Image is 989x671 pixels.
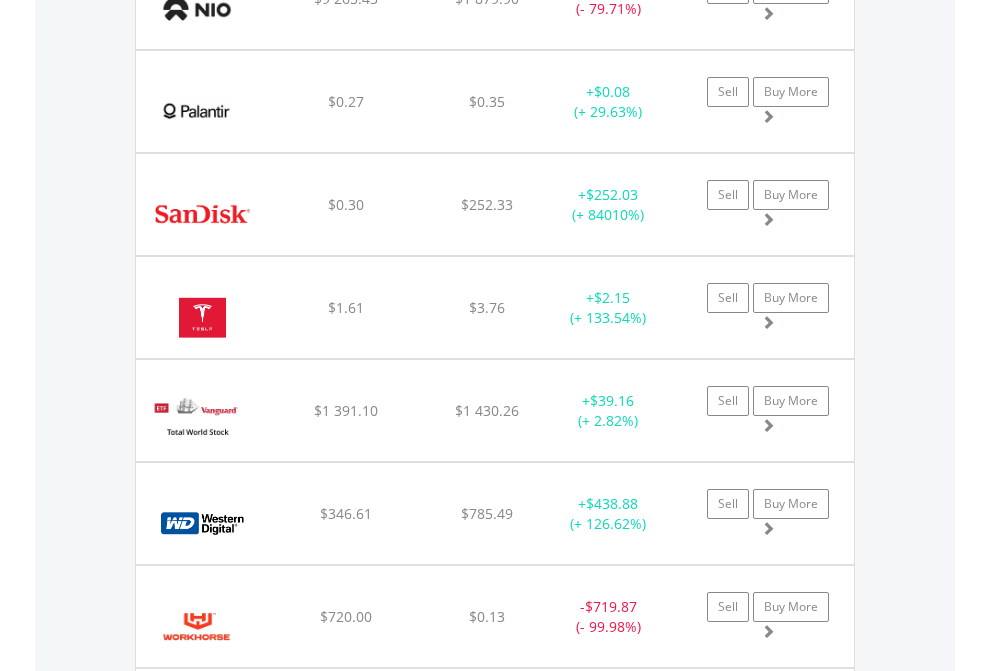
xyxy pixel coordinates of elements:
[586,494,638,513] span: $438.88
[546,494,671,534] div: + (+ 126.62%)
[546,288,671,328] div: + (+ 133.54%)
[546,185,671,225] div: + (+ 84010%)
[586,185,638,204] span: $252.03
[585,597,637,616] span: $719.87
[707,77,749,107] a: Sell
[753,489,829,519] a: Buy More
[469,607,505,626] span: $0.13
[753,77,829,107] a: Buy More
[469,298,505,317] span: $3.76
[461,195,513,214] span: $252.33
[753,180,829,210] a: Buy More
[469,92,505,111] span: $0.35
[328,195,364,214] span: $0.30
[546,597,671,637] div: - (- 99.98%)
[328,298,364,317] span: $1.61
[753,386,829,416] a: Buy More
[753,283,829,313] a: Buy More
[455,401,519,420] span: $1 430.26
[594,288,630,307] span: $2.15
[546,391,671,431] div: + (+ 2.82%)
[146,282,259,353] img: EQU.US.TSLA.png
[146,488,259,559] img: EQU.US.WDC.png
[707,592,749,622] a: Sell
[146,591,247,662] img: EQU.US.WKHS.png
[753,592,829,622] a: Buy More
[146,179,261,250] img: EQU.US.SNDK.png
[707,489,749,519] a: Sell
[146,385,247,456] img: EQU.US.VT.png
[461,504,513,523] span: $785.49
[707,283,749,313] a: Sell
[707,386,749,416] a: Sell
[594,82,630,101] span: $0.08
[320,607,372,626] span: $720.00
[707,180,749,210] a: Sell
[328,92,364,111] span: $0.27
[546,82,671,122] div: + (+ 29.63%)
[146,76,247,147] img: EQU.US.PLTR.png
[320,504,372,523] span: $346.61
[314,401,378,420] span: $1 391.10
[590,391,634,410] span: $39.16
